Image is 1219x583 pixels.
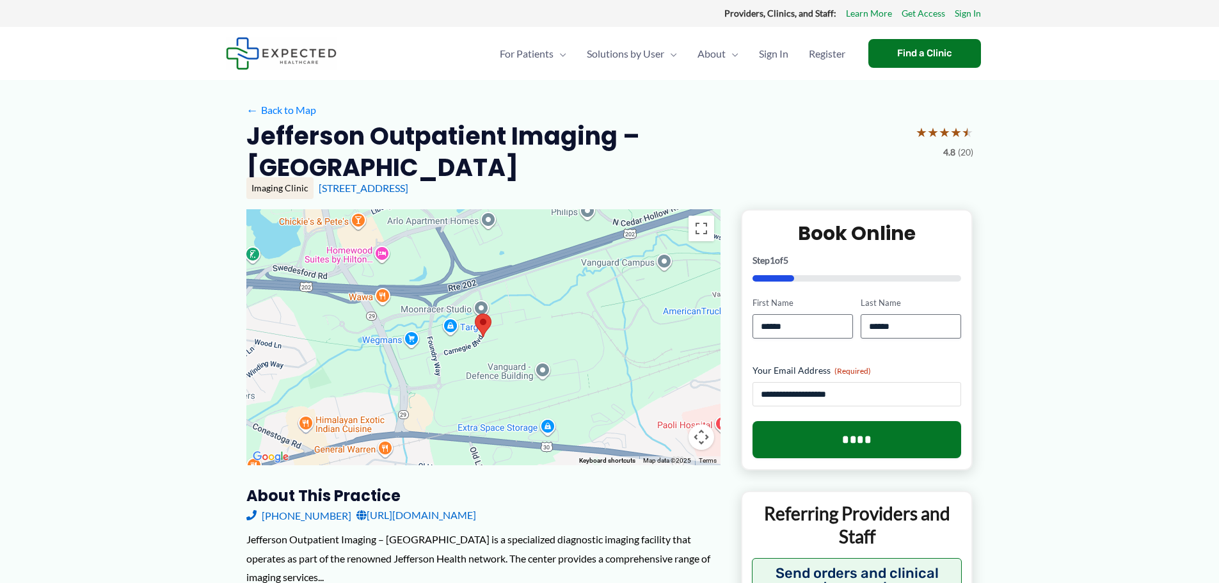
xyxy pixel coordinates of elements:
a: Find a Clinic [868,39,981,68]
h2: Jefferson Outpatient Imaging – [GEOGRAPHIC_DATA] [246,120,905,184]
img: Expected Healthcare Logo - side, dark font, small [226,37,337,70]
label: First Name [753,297,853,309]
span: Solutions by User [587,31,664,76]
a: Solutions by UserMenu Toggle [577,31,687,76]
a: For PatientsMenu Toggle [490,31,577,76]
img: Google [250,449,292,465]
span: Sign In [759,31,788,76]
label: Your Email Address [753,364,962,377]
h3: About this practice [246,486,721,506]
span: ★ [927,120,939,144]
span: (20) [958,144,973,161]
span: Menu Toggle [664,31,677,76]
span: ★ [950,120,962,144]
a: [STREET_ADDRESS] [319,182,408,194]
span: 4.8 [943,144,955,161]
strong: Providers, Clinics, and Staff: [724,8,836,19]
span: About [697,31,726,76]
span: 1 [770,255,775,266]
label: Last Name [861,297,961,309]
p: Referring Providers and Staff [752,502,962,548]
a: ←Back to Map [246,100,316,120]
span: 5 [783,255,788,266]
span: For Patients [500,31,554,76]
span: Menu Toggle [554,31,566,76]
button: Toggle fullscreen view [689,216,714,241]
span: Map data ©2025 [643,457,691,464]
h2: Book Online [753,221,962,246]
span: ★ [962,120,973,144]
div: Imaging Clinic [246,177,314,199]
a: Register [799,31,856,76]
a: Get Access [902,5,945,22]
a: Sign In [955,5,981,22]
span: (Required) [834,366,871,376]
a: Open this area in Google Maps (opens a new window) [250,449,292,465]
button: Map camera controls [689,424,714,450]
span: ★ [939,120,950,144]
a: [URL][DOMAIN_NAME] [356,506,476,525]
a: AboutMenu Toggle [687,31,749,76]
span: ← [246,104,259,116]
span: Menu Toggle [726,31,738,76]
span: Register [809,31,845,76]
nav: Primary Site Navigation [490,31,856,76]
button: Keyboard shortcuts [579,456,635,465]
a: Sign In [749,31,799,76]
a: [PHONE_NUMBER] [246,506,351,525]
span: ★ [916,120,927,144]
a: Learn More [846,5,892,22]
p: Step of [753,256,962,265]
a: Terms (opens in new tab) [699,457,717,464]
